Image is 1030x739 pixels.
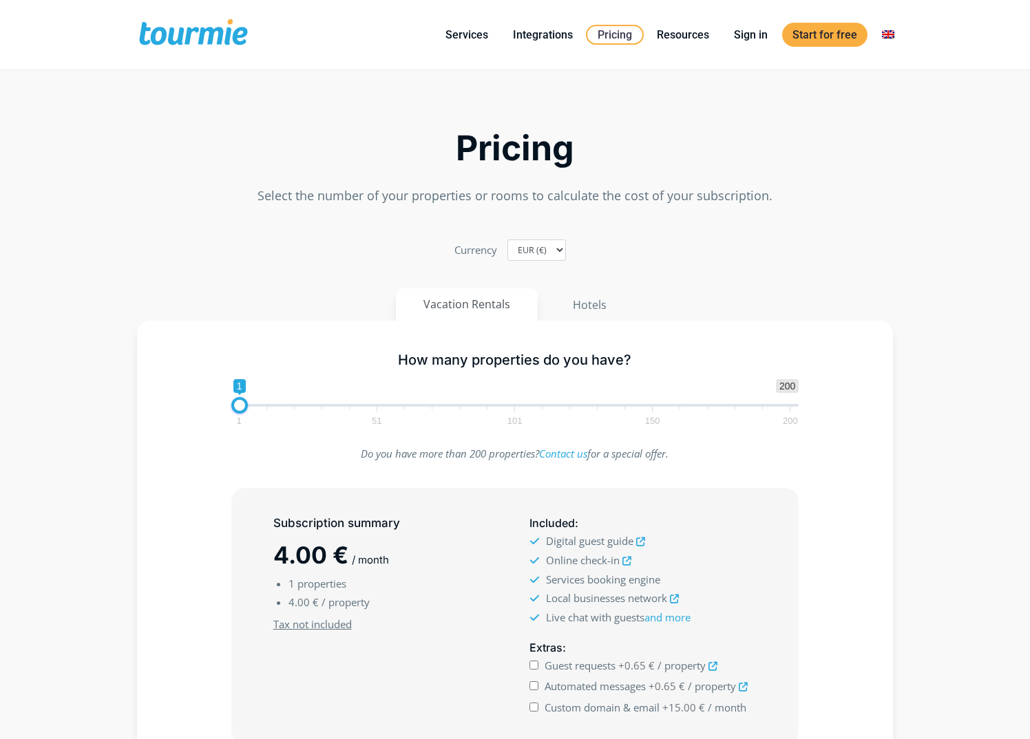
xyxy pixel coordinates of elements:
[435,26,498,43] a: Services
[529,639,757,656] h5: :
[231,352,799,369] h5: How many properties do you have?
[529,516,575,530] span: Included
[322,595,370,609] span: / property
[137,132,893,164] h2: Pricing
[647,26,719,43] a: Resources
[782,23,868,47] a: Start for free
[396,288,538,321] button: Vacation Rentals
[288,595,319,609] span: 4.00 €
[545,700,660,714] span: Custom domain & email
[724,26,778,43] a: Sign in
[233,379,246,393] span: 1
[644,610,691,624] a: and more
[618,658,655,672] span: +0.65 €
[708,700,746,714] span: / month
[546,553,620,567] span: Online check-in
[529,515,757,532] h5: :
[546,591,667,605] span: Local businesses network
[586,25,644,45] a: Pricing
[662,700,705,714] span: +15.00 €
[776,379,799,393] span: 200
[503,26,583,43] a: Integrations
[505,418,525,424] span: 101
[273,515,501,532] h5: Subscription summary
[297,577,346,590] span: properties
[137,186,893,205] p: Select the number of your properties or rooms to calculate the cost of your subscription.
[273,541,348,569] span: 4.00 €
[546,610,691,624] span: Live chat with guests
[231,445,799,463] p: Do you have more than 200 properties? for a special offer.
[546,534,633,548] span: Digital guest guide
[454,241,497,259] label: Currency
[234,418,243,424] span: 1
[872,26,905,43] a: Switch to
[288,577,295,590] span: 1
[545,288,635,321] button: Hotels
[546,572,660,586] span: Services booking engine
[352,553,389,566] span: / month
[529,641,563,654] span: Extras
[539,447,587,460] a: Contact us
[658,658,706,672] span: / property
[688,679,736,693] span: / property
[545,658,616,672] span: Guest requests
[370,418,383,424] span: 51
[643,418,662,424] span: 150
[545,679,646,693] span: Automated messages
[649,679,685,693] span: +0.65 €
[781,418,800,424] span: 200
[273,617,352,631] u: Tax not included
